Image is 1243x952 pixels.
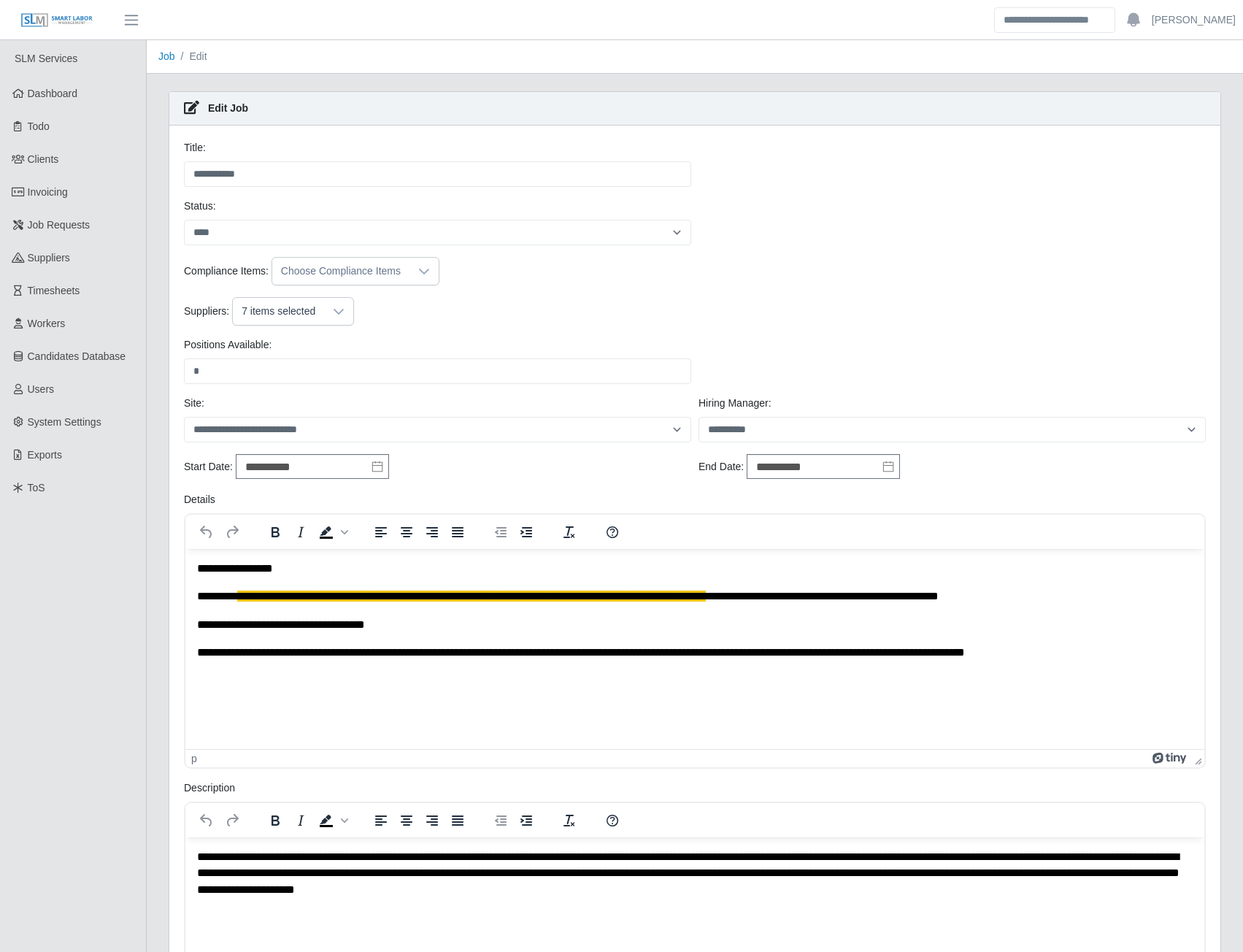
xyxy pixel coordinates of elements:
[28,482,45,494] span: ToS
[184,780,235,796] label: Description
[288,810,313,831] button: Italic
[185,549,1204,749] iframe: Rich Text Area
[28,153,59,165] span: Clients
[445,522,470,542] button: Justify
[220,810,245,831] button: Redo
[272,258,409,285] div: Choose Compliance Items
[699,459,744,475] label: End Date:
[175,49,207,64] li: Edit
[369,522,393,542] button: Align left
[28,186,68,198] span: Invoicing
[488,810,513,831] button: Decrease indent
[994,7,1115,33] input: Search
[20,12,93,28] img: SLM Logo
[514,522,539,542] button: Increase indent
[220,522,245,542] button: Redo
[184,304,229,319] label: Suppliers:
[314,522,350,542] div: Background color Black
[28,318,66,329] span: Workers
[369,810,393,831] button: Align left
[208,102,248,114] strong: Edit Job
[557,810,582,831] button: Clear formatting
[394,810,419,831] button: Align center
[28,88,78,99] span: Dashboard
[184,459,233,475] label: Start Date:
[420,810,445,831] button: Align right
[488,522,513,542] button: Decrease indent
[445,810,470,831] button: Justify
[514,810,539,831] button: Increase indent
[28,449,62,461] span: Exports
[184,199,216,214] label: Status:
[184,264,269,279] label: Compliance Items:
[263,810,288,831] button: Bold
[184,492,215,507] label: Details
[394,522,419,542] button: Align center
[28,219,91,231] span: Job Requests
[28,120,50,132] span: Todo
[1152,753,1189,764] a: Powered by Tiny
[420,522,445,542] button: Align right
[194,810,219,831] button: Undo
[314,810,350,831] div: Background color Black
[184,396,204,411] label: Site:
[1152,12,1236,28] a: [PERSON_NAME]
[1189,750,1204,767] div: Press the Up and Down arrow keys to resize the editor.
[288,522,313,542] button: Italic
[28,350,126,362] span: Candidates Database
[600,522,625,542] button: Help
[233,298,324,325] div: 7 items selected
[28,252,70,264] span: Suppliers
[191,753,197,764] div: p
[263,522,288,542] button: Bold
[15,53,77,64] span: SLM Services
[28,285,80,296] span: Timesheets
[600,810,625,831] button: Help
[557,522,582,542] button: Clear formatting
[184,140,206,156] label: Title:
[28,416,101,428] span: System Settings
[699,396,771,411] label: Hiring Manager:
[194,522,219,542] button: Undo
[158,50,175,62] a: Job
[28,383,55,395] span: Users
[184,337,272,353] label: Positions Available:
